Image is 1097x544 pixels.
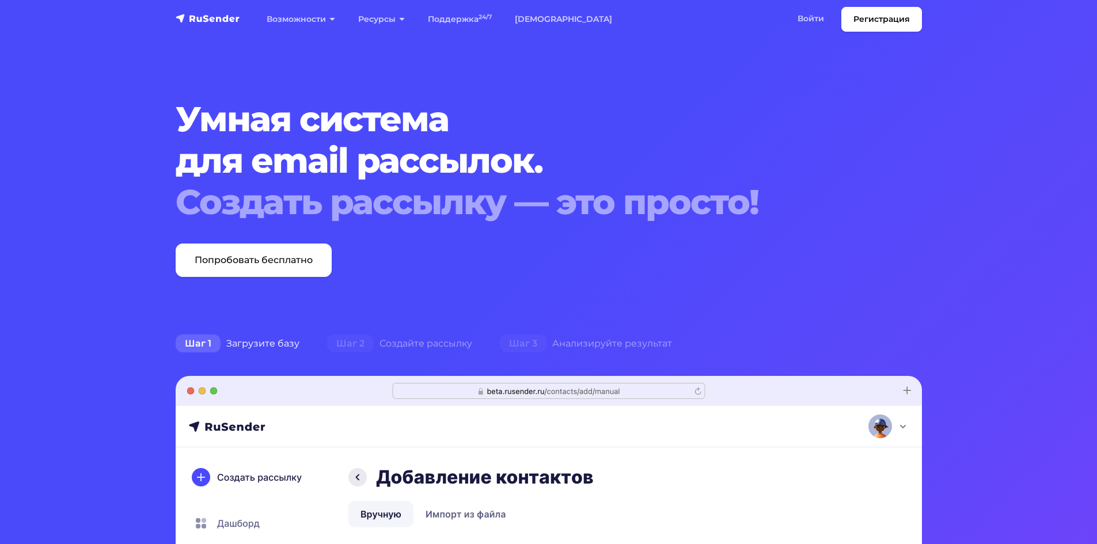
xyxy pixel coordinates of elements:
[841,7,922,32] a: Регистрация
[162,332,313,355] div: Загрузите базу
[503,7,624,31] a: [DEMOGRAPHIC_DATA]
[176,244,332,277] a: Попробовать бесплатно
[176,334,221,353] span: Шаг 1
[786,7,836,31] a: Войти
[176,13,240,24] img: RuSender
[327,334,374,353] span: Шаг 2
[176,98,859,223] h1: Умная система для email рассылок.
[347,7,416,31] a: Ресурсы
[500,334,546,353] span: Шаг 3
[486,332,686,355] div: Анализируйте результат
[176,181,859,223] div: Создать рассылку — это просто!
[479,13,492,21] sup: 24/7
[313,332,486,355] div: Создайте рассылку
[416,7,503,31] a: Поддержка24/7
[255,7,347,31] a: Возможности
